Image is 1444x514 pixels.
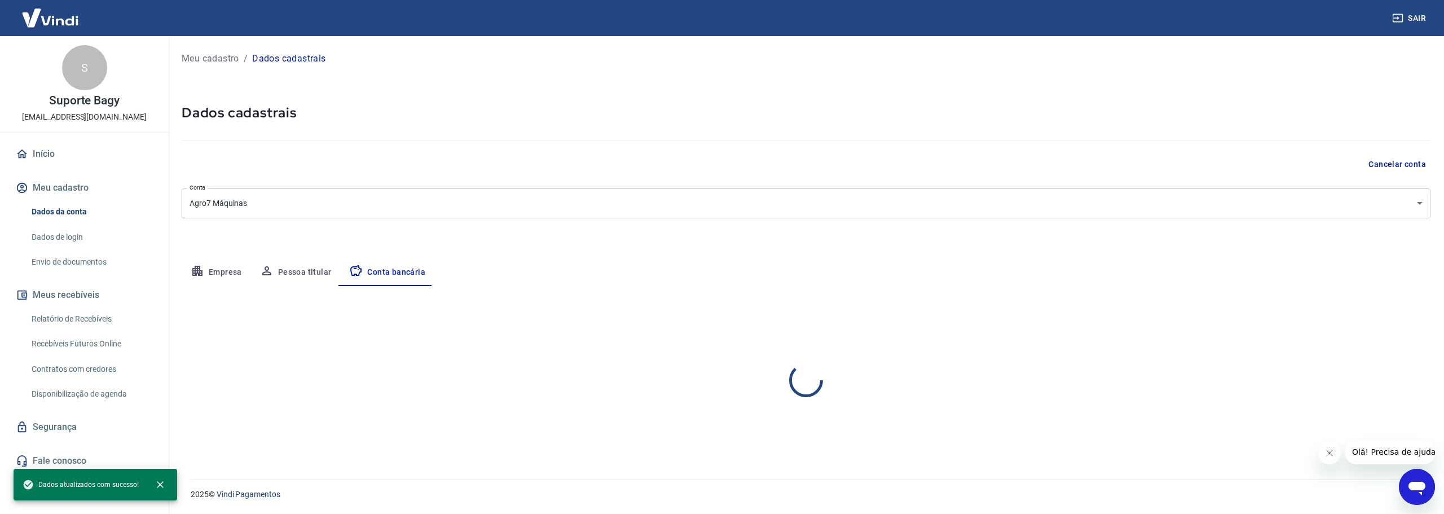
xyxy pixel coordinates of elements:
[340,259,434,286] button: Conta bancária
[27,251,155,274] a: Envio de documentos
[14,1,87,35] img: Vindi
[191,489,1417,500] p: 2025 ©
[22,111,147,123] p: [EMAIL_ADDRESS][DOMAIN_NAME]
[1399,469,1435,505] iframe: Botão para abrir a janela de mensagens
[1390,8,1430,29] button: Sair
[252,52,325,65] p: Dados cadastrais
[1364,154,1430,175] button: Cancelar conta
[27,226,155,249] a: Dados de login
[244,52,248,65] p: /
[182,104,1430,122] h5: Dados cadastrais
[23,479,139,490] span: Dados atualizados com sucesso!
[49,95,120,107] p: Suporte Bagy
[148,472,173,497] button: close
[14,142,155,166] a: Início
[1345,440,1435,464] iframe: Mensagem da empresa
[14,415,155,440] a: Segurança
[182,259,251,286] button: Empresa
[62,45,107,90] div: S
[14,449,155,473] a: Fale conosco
[27,332,155,355] a: Recebíveis Futuros Online
[251,259,341,286] button: Pessoa titular
[14,283,155,307] button: Meus recebíveis
[27,383,155,406] a: Disponibilização de agenda
[27,307,155,331] a: Relatório de Recebíveis
[1318,442,1341,464] iframe: Fechar mensagem
[182,52,239,65] a: Meu cadastro
[190,183,205,192] label: Conta
[217,490,280,499] a: Vindi Pagamentos
[27,358,155,381] a: Contratos com credores
[182,188,1430,218] div: Agro7 Máquinas
[27,200,155,223] a: Dados da conta
[14,175,155,200] button: Meu cadastro
[7,8,95,17] span: Olá! Precisa de ajuda?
